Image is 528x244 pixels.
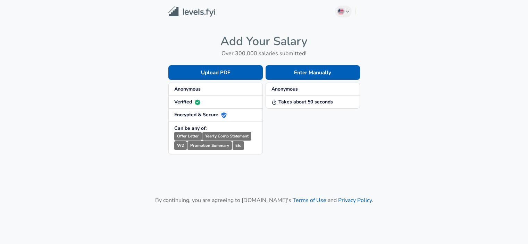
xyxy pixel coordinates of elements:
[338,9,344,14] img: English (US)
[168,6,215,17] img: Levels.fyi
[233,141,244,150] small: Etc
[174,99,200,105] strong: Verified
[338,196,372,204] a: Privacy Policy
[168,49,360,58] h6: Over 300,000 salaries submitted!
[168,65,263,80] button: Upload PDF
[202,132,251,141] small: Yearly Comp Statement
[174,125,207,132] strong: Can be any of:
[271,99,333,105] strong: Takes about 50 seconds
[187,141,232,150] small: Promotion Summary
[271,86,298,92] strong: Anonymous
[293,196,326,204] a: Terms of Use
[335,6,352,17] button: English (US)
[174,132,202,141] small: Offer Letter
[174,141,187,150] small: W2
[174,111,227,118] strong: Encrypted & Secure
[174,86,201,92] strong: Anonymous
[266,65,360,80] button: Enter Manually
[168,34,360,49] h4: Add Your Salary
